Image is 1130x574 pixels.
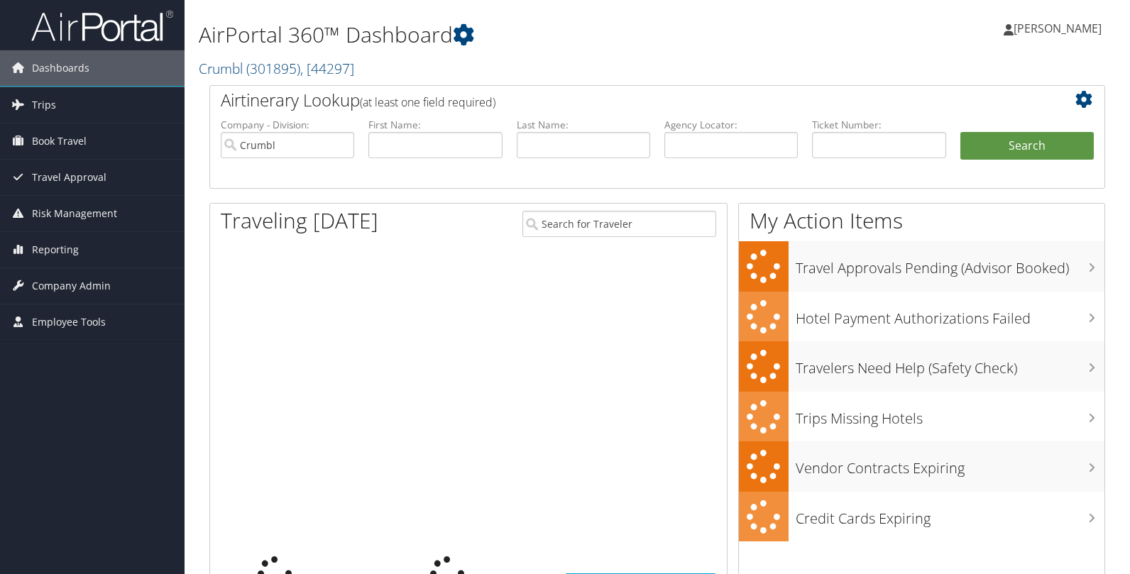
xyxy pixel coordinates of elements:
label: First Name: [368,118,502,132]
span: Reporting [32,232,79,267]
a: [PERSON_NAME] [1004,7,1116,50]
h3: Hotel Payment Authorizations Failed [796,302,1104,329]
span: Book Travel [32,123,87,159]
label: Last Name: [517,118,650,132]
a: Vendor Contracts Expiring [739,441,1104,492]
img: airportal-logo.png [31,9,173,43]
h3: Travelers Need Help (Safety Check) [796,351,1104,378]
h1: My Action Items [739,206,1104,236]
span: , [ 44297 ] [300,59,354,78]
h1: Traveling [DATE] [221,206,378,236]
h3: Trips Missing Hotels [796,402,1104,429]
span: Trips [32,87,56,123]
h3: Travel Approvals Pending (Advisor Booked) [796,251,1104,278]
span: Employee Tools [32,304,106,340]
a: Credit Cards Expiring [739,492,1104,542]
span: Travel Approval [32,160,106,195]
label: Company - Division: [221,118,354,132]
button: Search [960,132,1094,160]
h1: AirPortal 360™ Dashboard [199,20,810,50]
a: Crumbl [199,59,354,78]
label: Agency Locator: [664,118,798,132]
h3: Credit Cards Expiring [796,502,1104,529]
span: ( 301895 ) [246,59,300,78]
a: Travel Approvals Pending (Advisor Booked) [739,241,1104,292]
a: Hotel Payment Authorizations Failed [739,292,1104,342]
span: Company Admin [32,268,111,304]
span: (at least one field required) [360,94,495,110]
span: [PERSON_NAME] [1014,21,1102,36]
span: Risk Management [32,196,117,231]
a: Travelers Need Help (Safety Check) [739,341,1104,392]
span: Dashboards [32,50,89,86]
a: Trips Missing Hotels [739,392,1104,442]
h3: Vendor Contracts Expiring [796,451,1104,478]
input: Search for Traveler [522,211,716,237]
h2: Airtinerary Lookup [221,88,1019,112]
label: Ticket Number: [812,118,945,132]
